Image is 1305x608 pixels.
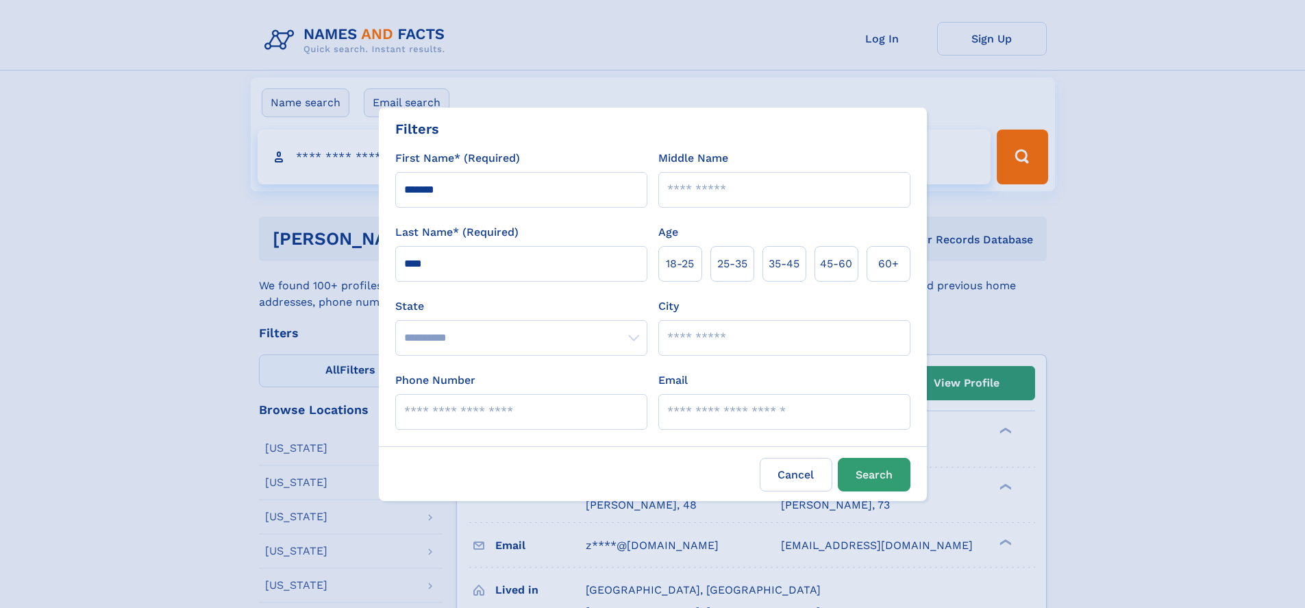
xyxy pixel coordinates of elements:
span: 60+ [878,256,899,272]
label: City [658,298,679,315]
div: Filters [395,119,439,139]
label: Age [658,224,678,241]
span: 18‑25 [666,256,694,272]
label: Phone Number [395,372,475,389]
span: 35‑45 [769,256,799,272]
label: Email [658,372,688,389]
span: 25‑35 [717,256,747,272]
span: 45‑60 [820,256,852,272]
label: Cancel [760,458,832,491]
label: State [395,298,647,315]
label: Last Name* (Required) [395,224,519,241]
label: Middle Name [658,150,728,167]
button: Search [838,458,910,491]
label: First Name* (Required) [395,150,520,167]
